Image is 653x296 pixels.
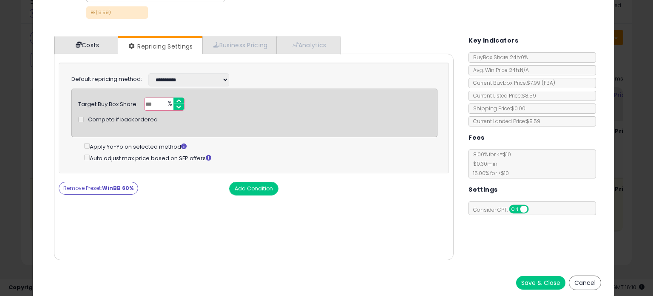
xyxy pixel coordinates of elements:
span: Shipping Price: $0.00 [469,105,525,112]
a: Repricing Settings [118,38,202,55]
span: Current Listed Price: $8.59 [469,92,536,99]
span: OFF [528,206,541,213]
h5: Settings [468,184,497,195]
span: Compete if backordered [88,116,158,124]
div: Target Buy Box Share: [78,98,138,109]
span: 15.00 % for > $10 [469,170,509,177]
div: Apply Yo-Yo on selected method [84,141,437,151]
span: % [162,98,176,111]
button: Cancel [569,276,601,290]
p: BE(8.59) [86,6,148,19]
a: Analytics [277,36,340,54]
button: Add Condition [229,182,278,195]
a: Business Pricing [202,36,277,54]
span: ON [510,206,520,213]
span: Current Landed Price: $8.59 [469,118,540,125]
strong: WinBB 60% [102,184,133,192]
span: ( FBA ) [542,79,555,86]
span: $7.99 [527,79,555,86]
span: BuyBox Share 24h: 0% [469,54,528,61]
span: $0.30 min [469,160,497,167]
span: Avg. Win Price 24h: N/A [469,66,529,74]
h5: Key Indicators [468,35,518,46]
button: Save & Close [516,276,565,290]
a: Costs [54,36,118,54]
div: Auto adjust max price based on SFP offers [84,153,437,163]
label: Default repricing method: [71,75,142,83]
span: Current Buybox Price: [469,79,555,86]
h5: Fees [468,132,485,143]
span: 8.00 % for <= $10 [469,151,511,177]
button: Remove Preset: [59,182,138,195]
span: Consider CPT: [469,206,540,213]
